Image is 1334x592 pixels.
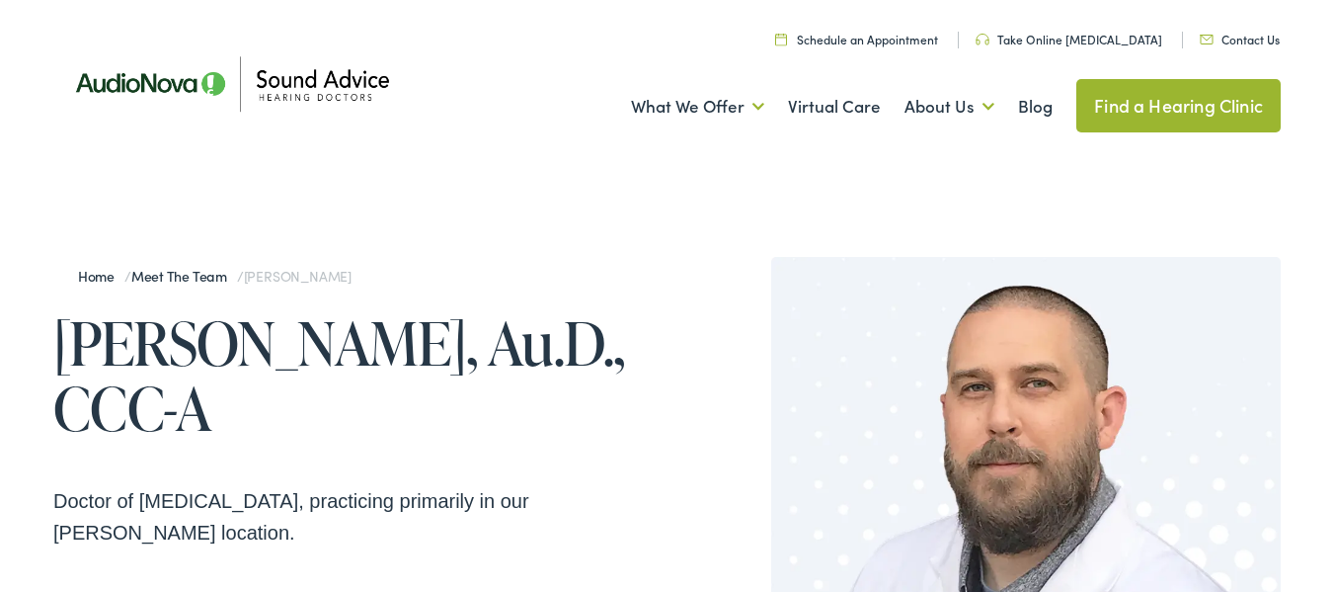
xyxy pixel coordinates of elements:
a: Home [78,266,124,286]
img: Headphone icon in a unique green color, suggesting audio-related services or features. [976,34,989,45]
a: Meet the Team [131,266,237,286]
img: Calendar icon in a unique green color, symbolizing scheduling or date-related features. [775,33,787,45]
a: About Us [904,70,994,143]
a: Find a Hearing Clinic [1076,79,1281,132]
a: What We Offer [631,70,764,143]
a: Contact Us [1200,31,1280,47]
a: Virtual Care [788,70,881,143]
span: [PERSON_NAME] [244,266,352,286]
h1: [PERSON_NAME], Au.D., CCC-A [53,310,667,441]
a: Blog [1018,70,1053,143]
span: / / [78,266,352,286]
p: Doctor of [MEDICAL_DATA], practicing primarily in our [PERSON_NAME] location. [53,485,667,549]
a: Schedule an Appointment [775,31,938,47]
a: Take Online [MEDICAL_DATA] [976,31,1162,47]
img: Icon representing mail communication in a unique green color, indicative of contact or communicat... [1200,35,1214,44]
